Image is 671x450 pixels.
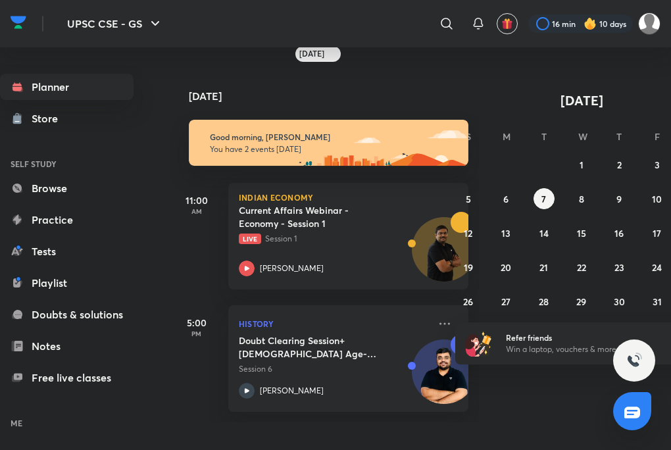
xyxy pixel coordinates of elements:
[616,193,622,205] abbr: October 9, 2025
[299,49,324,59] h6: [DATE]
[501,18,513,30] img: avatar
[239,316,429,332] p: History
[239,363,429,375] p: Session 6
[189,120,468,166] img: morning
[412,224,476,287] img: Avatar
[11,12,26,36] a: Company Logo
[11,12,26,32] img: Company Logo
[609,257,630,278] button: October 23, 2025
[458,291,479,312] button: October 26, 2025
[534,188,555,209] button: October 7, 2025
[239,234,261,244] span: Live
[239,334,403,361] h5: Doubt Clearing Session+ Vedic Age-1
[541,193,546,205] abbr: October 7, 2025
[655,159,660,171] abbr: October 3, 2025
[497,13,518,34] button: avatar
[210,144,447,155] p: You have 2 events [DATE]
[458,222,479,243] button: October 12, 2025
[571,222,592,243] button: October 15, 2025
[32,111,66,126] div: Store
[579,193,584,205] abbr: October 8, 2025
[638,12,660,35] img: Ayush Kumar
[495,188,516,209] button: October 6, 2025
[609,291,630,312] button: October 30, 2025
[534,222,555,243] button: October 14, 2025
[576,295,586,308] abbr: October 29, 2025
[614,295,625,308] abbr: October 30, 2025
[260,262,324,274] p: [PERSON_NAME]
[647,188,668,209] button: October 10, 2025
[463,295,473,308] abbr: October 26, 2025
[653,295,662,308] abbr: October 31, 2025
[495,291,516,312] button: October 27, 2025
[464,227,472,239] abbr: October 12, 2025
[534,257,555,278] button: October 21, 2025
[571,291,592,312] button: October 29, 2025
[495,222,516,243] button: October 13, 2025
[239,193,458,201] p: Indian Economy
[541,130,547,143] abbr: Tuesday
[647,291,668,312] button: October 31, 2025
[501,295,510,308] abbr: October 27, 2025
[614,227,624,239] abbr: October 16, 2025
[647,257,668,278] button: October 24, 2025
[617,159,622,171] abbr: October 2, 2025
[626,353,642,368] img: ttu
[577,227,586,239] abbr: October 15, 2025
[616,130,622,143] abbr: Thursday
[412,347,476,410] img: Avatar
[647,222,668,243] button: October 17, 2025
[571,257,592,278] button: October 22, 2025
[609,188,630,209] button: October 9, 2025
[539,295,549,308] abbr: October 28, 2025
[170,193,223,207] h5: 11:00
[503,193,509,205] abbr: October 6, 2025
[609,154,630,175] button: October 2, 2025
[239,233,429,245] p: Session 1
[609,222,630,243] button: October 16, 2025
[652,193,662,205] abbr: October 10, 2025
[577,261,586,274] abbr: October 22, 2025
[647,154,668,175] button: October 3, 2025
[501,261,511,274] abbr: October 20, 2025
[539,227,549,239] abbr: October 14, 2025
[170,330,223,337] p: PM
[571,188,592,209] button: October 8, 2025
[189,91,482,101] h4: [DATE]
[458,257,479,278] button: October 19, 2025
[580,159,584,171] abbr: October 1, 2025
[466,330,492,357] img: referral
[239,204,403,230] h5: Current Affairs Webinar - Economy - Session 1
[501,227,510,239] abbr: October 13, 2025
[539,261,548,274] abbr: October 21, 2025
[534,291,555,312] button: October 28, 2025
[466,193,471,205] abbr: October 5, 2025
[170,316,223,330] h5: 5:00
[506,332,668,343] h6: Refer friends
[653,227,661,239] abbr: October 17, 2025
[571,154,592,175] button: October 1, 2025
[260,385,324,397] p: [PERSON_NAME]
[560,91,603,109] span: [DATE]
[506,343,668,355] p: Win a laptop, vouchers & more
[584,17,597,30] img: streak
[614,261,624,274] abbr: October 23, 2025
[655,130,660,143] abbr: Friday
[464,261,473,274] abbr: October 19, 2025
[210,132,447,142] h6: Good morning, [PERSON_NAME]
[503,130,510,143] abbr: Monday
[652,261,662,274] abbr: October 24, 2025
[59,11,171,37] button: UPSC CSE - GS
[495,257,516,278] button: October 20, 2025
[458,188,479,209] button: October 5, 2025
[578,130,587,143] abbr: Wednesday
[170,207,223,215] p: AM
